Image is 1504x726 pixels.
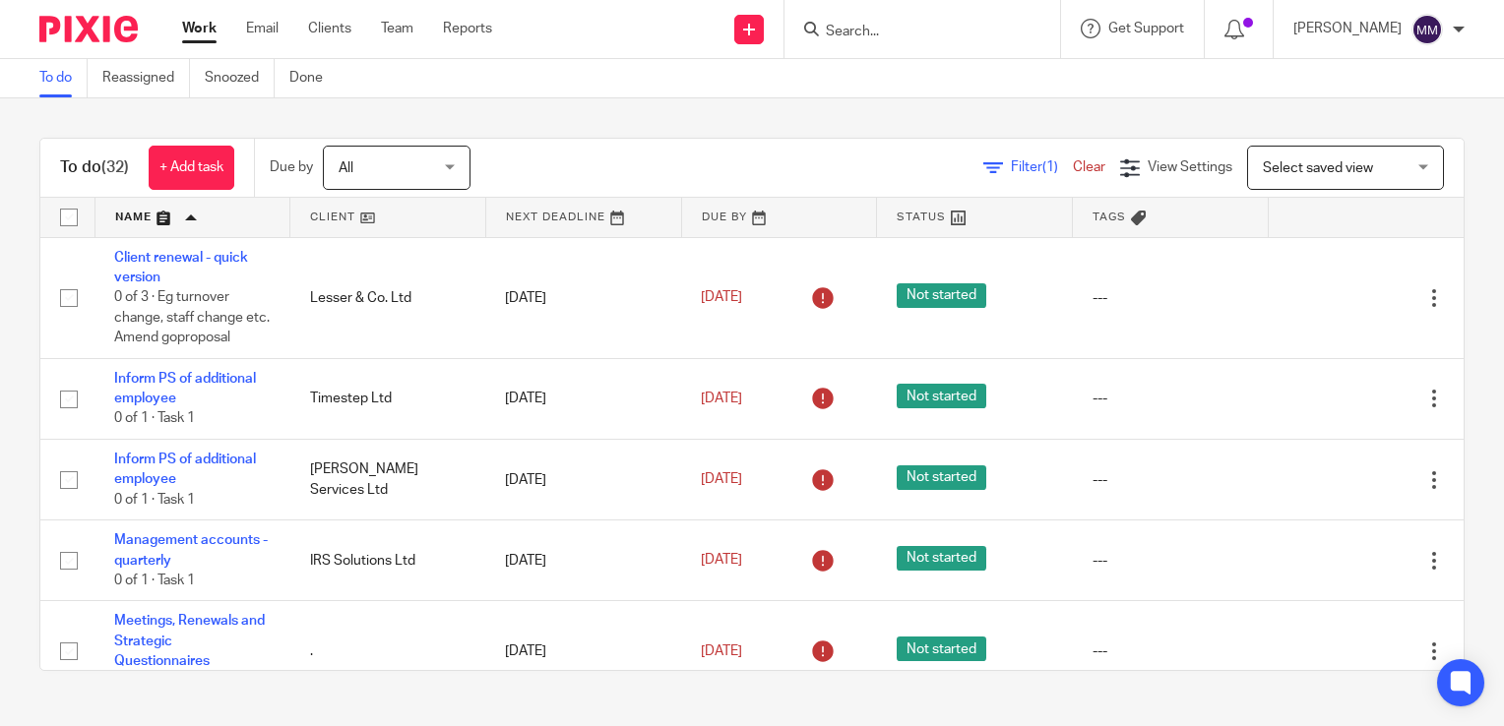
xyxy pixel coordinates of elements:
[1093,212,1126,222] span: Tags
[897,283,986,308] span: Not started
[1093,551,1249,571] div: ---
[1073,160,1105,174] a: Clear
[246,19,279,38] a: Email
[701,290,742,304] span: [DATE]
[1148,160,1232,174] span: View Settings
[114,412,195,426] span: 0 of 1 · Task 1
[701,392,742,405] span: [DATE]
[114,493,195,507] span: 0 of 1 · Task 1
[289,59,338,97] a: Done
[1108,22,1184,35] span: Get Support
[114,614,265,668] a: Meetings, Renewals and Strategic Questionnaires
[1093,288,1249,308] div: ---
[102,59,190,97] a: Reassigned
[485,440,681,520] td: [DATE]
[824,24,1001,41] input: Search
[290,358,486,439] td: Timestep Ltd
[1042,160,1058,174] span: (1)
[381,19,413,38] a: Team
[270,157,313,177] p: Due by
[485,601,681,702] td: [DATE]
[897,384,986,408] span: Not started
[443,19,492,38] a: Reports
[290,237,486,358] td: Lesser & Co. Ltd
[114,372,256,405] a: Inform PS of additional employee
[485,358,681,439] td: [DATE]
[60,157,129,178] h1: To do
[39,16,138,42] img: Pixie
[701,644,742,658] span: [DATE]
[114,533,268,567] a: Management accounts - quarterly
[149,146,234,190] a: + Add task
[39,59,88,97] a: To do
[290,440,486,520] td: [PERSON_NAME] Services Ltd
[897,465,986,490] span: Not started
[485,237,681,358] td: [DATE]
[290,601,486,702] td: .
[290,520,486,601] td: IRS Solutions Ltd
[897,636,986,661] span: Not started
[339,161,353,175] span: All
[701,472,742,486] span: [DATE]
[897,546,986,571] span: Not started
[485,520,681,601] td: [DATE]
[114,574,195,587] span: 0 of 1 · Task 1
[701,554,742,568] span: [DATE]
[114,290,270,344] span: 0 of 3 · Eg turnover change, staff change etc. Amend goproposal
[1293,19,1402,38] p: [PERSON_NAME]
[1093,470,1249,490] div: ---
[114,453,256,486] a: Inform PS of additional employee
[205,59,275,97] a: Snoozed
[101,159,129,175] span: (32)
[1263,161,1373,175] span: Select saved view
[1093,389,1249,408] div: ---
[182,19,217,38] a: Work
[308,19,351,38] a: Clients
[1093,641,1249,661] div: ---
[114,251,248,284] a: Client renewal - quick version
[1411,14,1443,45] img: svg%3E
[1011,160,1073,174] span: Filter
